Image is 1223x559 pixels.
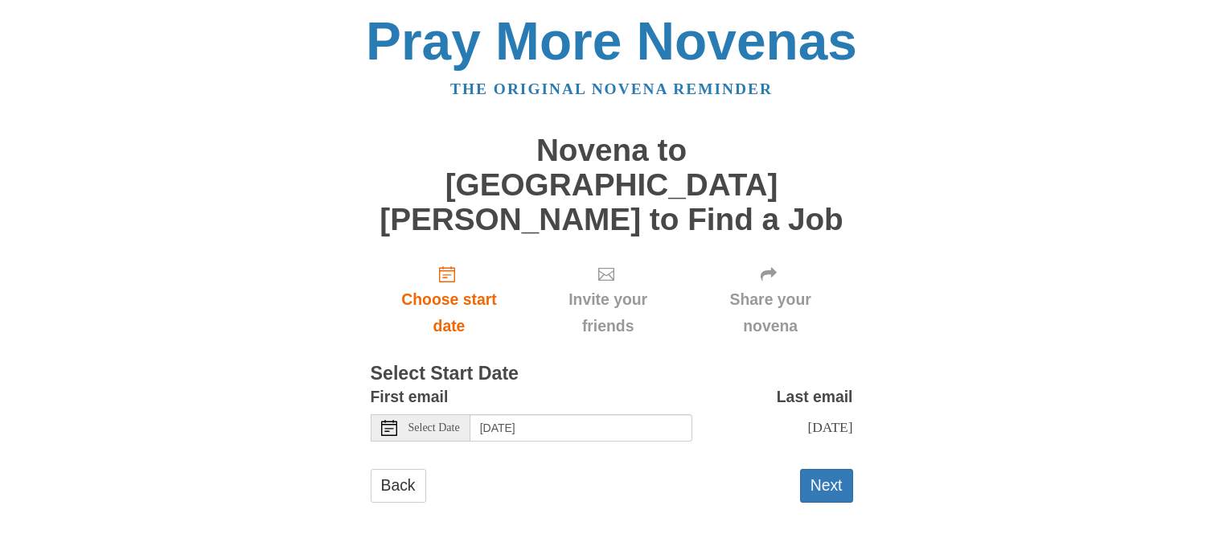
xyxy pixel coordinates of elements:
h1: Novena to [GEOGRAPHIC_DATA][PERSON_NAME] to Find a Job [371,134,853,236]
span: Share your novena [704,286,837,339]
span: Select Date [408,422,460,434]
label: Last email [777,384,853,410]
span: Choose start date [387,286,512,339]
a: Choose start date [371,253,528,348]
span: [DATE] [807,419,852,435]
a: Pray More Novenas [366,11,857,71]
a: The original novena reminder [450,80,773,97]
label: First email [371,384,449,410]
div: Click "Next" to confirm your start date first. [688,253,853,348]
span: Invite your friends [544,286,671,339]
button: Next [800,469,853,502]
div: Click "Next" to confirm your start date first. [527,253,687,348]
h3: Select Start Date [371,364,853,384]
a: Back [371,469,426,502]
